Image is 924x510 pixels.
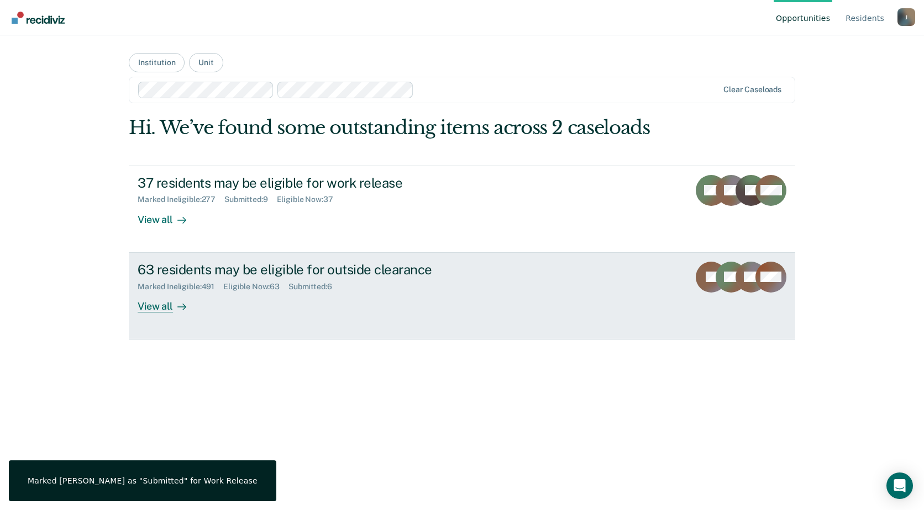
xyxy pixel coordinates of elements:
button: Profile dropdown button [897,8,915,26]
div: View all [138,204,200,226]
div: Eligible Now : 37 [277,195,342,204]
div: 63 residents may be eligible for outside clearance [138,262,526,278]
div: Marked Ineligible : 491 [138,282,223,291]
div: Eligible Now : 63 [223,282,288,291]
div: View all [138,291,200,312]
a: 37 residents may be eligible for work releaseMarked Ineligible:277Submitted:9Eligible Now:37View all [129,166,795,253]
div: Hi. We’ve found some outstanding items across 2 caseloads [129,116,662,139]
div: Marked [PERSON_NAME] as "Submitted" for Work Release [28,476,258,486]
div: 37 residents may be eligible for work release [138,175,526,191]
a: 63 residents may be eligible for outside clearanceMarked Ineligible:491Eligible Now:63Submitted:6... [129,253,795,339]
button: Unit [189,53,223,72]
div: Submitted : 9 [224,195,277,204]
div: Marked Ineligible : 277 [138,195,224,204]
div: Open Intercom Messenger [886,472,913,499]
div: Clear caseloads [723,85,781,94]
div: J [897,8,915,26]
button: Institution [129,53,185,72]
img: Recidiviz [12,12,65,24]
div: Submitted : 6 [288,282,341,291]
